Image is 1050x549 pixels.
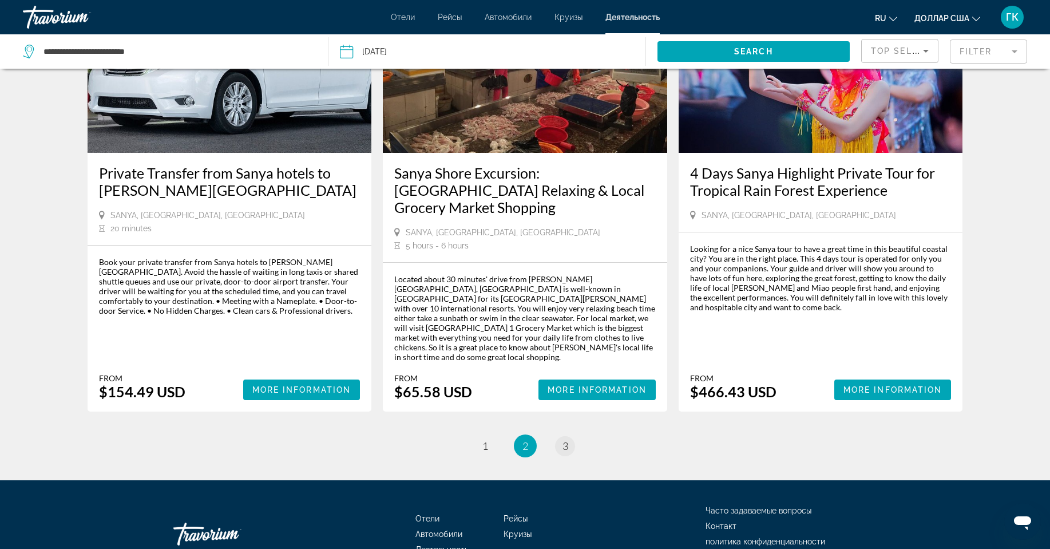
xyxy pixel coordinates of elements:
span: 3 [562,440,568,452]
span: Sanya, [GEOGRAPHIC_DATA], [GEOGRAPHIC_DATA] [702,211,896,220]
div: From [394,373,472,383]
span: More Information [548,385,647,394]
a: Травориум [23,2,137,32]
button: Изменить язык [875,10,897,26]
font: ГК [1006,11,1019,23]
div: Looking for a nice Sanya tour to have a great time in this beautiful coastal city? You are in the... [690,244,952,312]
span: 20 minutes [110,224,152,233]
a: Private Transfer from Sanya hotels to [PERSON_NAME][GEOGRAPHIC_DATA] [99,164,360,199]
span: Sanya, [GEOGRAPHIC_DATA], [GEOGRAPHIC_DATA] [406,228,600,237]
a: Sanya Shore Excursion: [GEOGRAPHIC_DATA] Relaxing & Local Grocery Market Shopping [394,164,656,216]
a: Часто задаваемые вопросы [706,506,811,515]
span: More Information [252,385,351,394]
font: доллар США [914,14,969,23]
span: More Information [843,385,942,394]
a: Контакт [706,522,736,531]
font: ru [875,14,886,23]
a: Круизы [504,530,532,539]
a: 4 Days Sanya Highlight Private Tour for Tropical Rain Forest Experience [690,164,952,199]
div: From [99,373,185,383]
button: More Information [243,380,360,400]
mat-select: Sort by [871,44,929,58]
button: Изменить валюту [914,10,980,26]
span: 5 hours - 6 hours [406,241,469,250]
div: Book your private transfer from Sanya hotels to [PERSON_NAME][GEOGRAPHIC_DATA]. Avoid the hassle ... [99,257,360,315]
span: Sanya, [GEOGRAPHIC_DATA], [GEOGRAPHIC_DATA] [110,211,305,220]
a: Круизы [554,13,583,22]
iframe: Кнопка запуска окна обмена сообщениями [1004,503,1041,540]
div: $466.43 USD [690,383,776,400]
a: Рейсы [504,514,528,523]
div: Located about 30 minutes' drive from [PERSON_NAME][GEOGRAPHIC_DATA], [GEOGRAPHIC_DATA] is well-kn... [394,274,656,362]
button: Filter [950,39,1027,64]
a: Автомобили [415,530,462,539]
a: Отели [415,514,439,523]
div: $154.49 USD [99,383,185,400]
a: Деятельность [605,13,660,22]
button: More Information [834,380,952,400]
span: Search [734,47,773,56]
button: More Information [538,380,656,400]
div: $65.58 USD [394,383,472,400]
button: Меню пользователя [997,5,1027,29]
div: From [690,373,776,383]
span: 2 [522,440,528,452]
a: политика конфиденциальности [706,537,825,546]
button: Date: Nov 18, 2025 [340,34,645,69]
a: Автомобили [485,13,532,22]
button: Search [657,41,850,62]
span: 1 [482,440,488,452]
nav: Pagination [88,435,963,457]
a: Отели [391,13,415,22]
a: Рейсы [438,13,462,22]
span: Top Sellers [871,46,936,56]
